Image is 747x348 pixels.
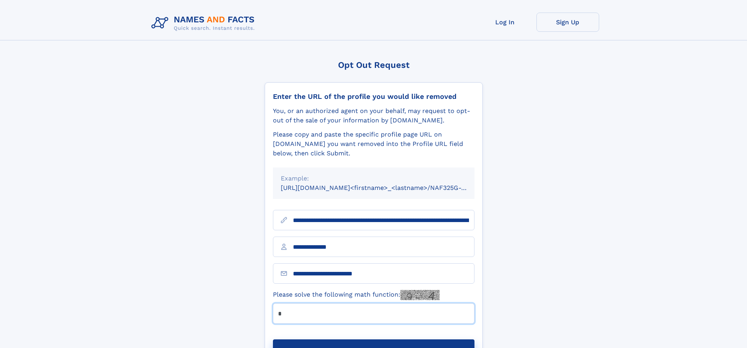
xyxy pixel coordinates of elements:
[273,92,474,101] div: Enter the URL of the profile you would like removed
[281,174,467,183] div: Example:
[265,60,483,70] div: Opt Out Request
[273,290,440,300] label: Please solve the following math function:
[148,13,261,34] img: Logo Names and Facts
[281,184,489,191] small: [URL][DOMAIN_NAME]<firstname>_<lastname>/NAF325G-xxxxxxxx
[536,13,599,32] a: Sign Up
[273,130,474,158] div: Please copy and paste the specific profile page URL on [DOMAIN_NAME] you want removed into the Pr...
[474,13,536,32] a: Log In
[273,106,474,125] div: You, or an authorized agent on your behalf, may request to opt-out of the sale of your informatio...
